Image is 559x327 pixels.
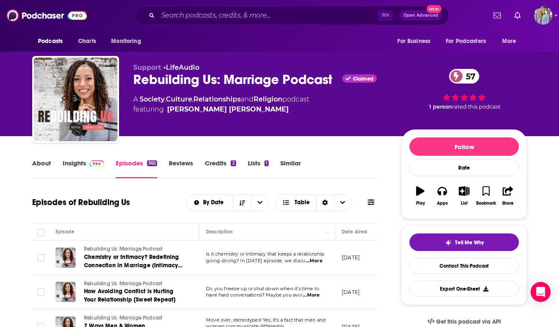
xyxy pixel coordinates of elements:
div: 57 1 personrated this podcast [401,63,527,115]
span: 57 [457,69,480,84]
span: rated this podcast [452,104,501,110]
a: Religion [254,95,282,103]
a: Reviews [169,159,193,178]
span: Support [133,63,161,71]
button: Export One-Sheet [409,281,519,297]
span: Tell Me Why [455,239,484,246]
div: 1 [264,160,269,166]
a: Episodes365 [116,159,157,178]
span: going strong? In [DATE] episode, we discu [206,258,305,264]
div: Search podcasts, credits, & more... [135,6,449,25]
div: Date Aired [342,227,367,237]
span: Toggle select row [37,288,45,296]
button: open menu [496,33,527,49]
span: More [502,35,516,47]
button: Open AdvancedNew [400,10,442,20]
div: Description [206,227,233,237]
a: Culture [166,95,192,103]
a: Show notifications dropdown [490,8,504,23]
div: A podcast [133,94,309,114]
span: ...More [306,258,323,264]
h2: Choose List sort [186,194,269,211]
span: Table [295,200,310,205]
button: open menu [251,195,268,210]
span: Charts [78,35,96,47]
span: Monitoring [111,35,141,47]
a: Dana Che Williams [167,104,289,114]
button: Choose View [275,194,352,211]
a: 57 [449,69,480,84]
span: By Date [203,200,226,205]
img: Rebuilding Us: Marriage Podcast [34,58,117,141]
button: open menu [391,33,441,49]
span: How Avoiding Conflict is Hurting Your Relationship [Sweet Repeat] [84,288,175,303]
span: Do you freeze up or shut down when it’s time to [206,286,319,292]
span: 1 person [429,104,452,110]
p: [DATE] [342,289,360,296]
img: tell me why sparkle [445,239,452,246]
span: ...More [303,292,320,299]
button: Column Actions [323,227,333,237]
input: Search podcasts, credits, & more... [158,9,378,22]
span: ⌘ K [378,10,393,21]
button: Bookmark [475,181,497,211]
span: Claimed [353,77,374,81]
div: 2 [231,160,236,166]
img: User Profile [534,6,552,25]
a: Similar [280,159,301,178]
div: Sort Direction [316,195,334,210]
span: Is it chemistry or intimacy that keeps a relationship [206,251,324,257]
span: Toggle select row [37,254,45,261]
span: Open Advanced [404,13,438,18]
span: Logged in as JFMuntsinger [534,6,552,25]
a: About [32,159,51,178]
div: 365 [147,160,157,166]
span: Rebuilding Us: Marriage Podcast [84,281,162,286]
a: Lists1 [248,159,269,178]
a: Rebuilding Us: Marriage Podcast [84,280,184,288]
div: Apps [437,201,448,206]
button: open menu [105,33,152,49]
div: Bookmark [476,201,496,206]
span: Rebuilding Us: Marriage Podcast [84,315,162,321]
a: Charts [73,33,101,49]
button: open menu [440,33,498,49]
a: Rebuilding Us: Marriage Podcast [84,246,184,253]
a: Show notifications dropdown [511,8,524,23]
a: LifeAudio [166,63,199,71]
button: Follow [409,137,519,156]
p: [DATE] [342,254,360,261]
button: Apps [431,181,453,211]
span: , [165,95,166,103]
a: Relationships [193,95,241,103]
div: Episode [56,227,74,237]
button: Play [409,181,431,211]
span: have hard conversations? Maybe you avoi [206,292,302,298]
img: Podchaser Pro [89,160,104,167]
span: New [427,5,442,13]
div: List [461,201,468,206]
a: InsightsPodchaser Pro [63,159,104,178]
span: Rebuilding Us: Marriage Podcast [84,246,162,252]
button: open menu [186,200,234,205]
a: Contact This Podcast [409,258,519,274]
span: Get this podcast via API [436,318,501,325]
span: • [163,63,199,71]
button: List [453,181,475,211]
button: tell me why sparkleTell Me Why [409,233,519,251]
span: Chemistry or Intimacy? Redefining Connection in Marriage (Intimacy Series) [84,253,183,277]
div: Open Intercom Messenger [531,282,551,302]
img: Podchaser - Follow, Share and Rate Podcasts [7,8,87,23]
a: Credits2 [205,159,236,178]
button: Show profile menu [534,6,552,25]
span: For Business [397,35,430,47]
a: How Avoiding Conflict is Hurting Your Relationship [Sweet Repeat] [84,287,184,304]
h1: Episodes of Rebuilding Us [32,197,130,208]
span: and [241,95,254,103]
div: Rate [409,159,519,176]
button: Share [497,181,519,211]
a: Chemistry or Intimacy? Redefining Connection in Marriage (Intimacy Series) [84,253,184,270]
